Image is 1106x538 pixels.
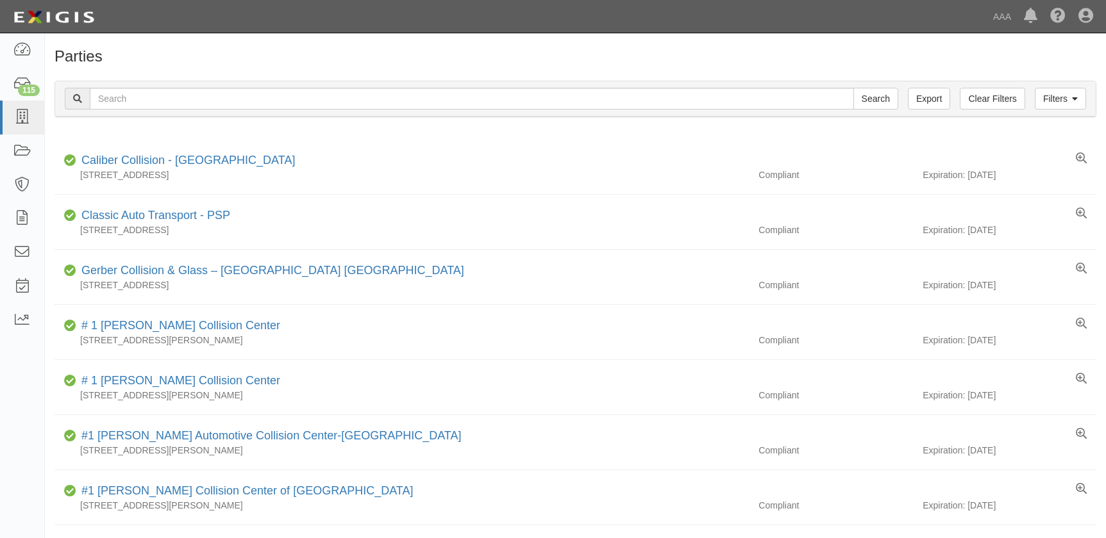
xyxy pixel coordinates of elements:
[64,432,76,441] i: Compliant
[81,484,414,497] a: #1 [PERSON_NAME] Collision Center of [GEOGRAPHIC_DATA]
[81,154,295,167] a: Caliber Collision - [GEOGRAPHIC_DATA]
[923,224,1096,236] div: Expiration: [DATE]
[749,444,923,457] div: Compliant
[81,264,464,277] a: Gerber Collision & Glass – [GEOGRAPHIC_DATA] [GEOGRAPHIC_DATA]
[81,209,230,222] a: Classic Auto Transport - PSP
[76,208,230,224] div: Classic Auto Transport - PSP
[64,322,76,330] i: Compliant
[76,263,464,279] div: Gerber Collision & Glass – Houston Brighton
[81,374,280,387] a: # 1 [PERSON_NAME] Collision Center
[1076,152,1087,165] a: View results summary
[923,444,1096,457] div: Expiration: [DATE]
[54,224,749,236] div: [STREET_ADDRESS]
[987,4,1018,29] a: AAA
[908,88,950,110] a: Export
[749,168,923,181] div: Compliant
[54,444,749,457] div: [STREET_ADDRESS][PERSON_NAME]
[54,499,749,512] div: [STREET_ADDRESS][PERSON_NAME]
[749,499,923,512] div: Compliant
[64,377,76,386] i: Compliant
[64,266,76,275] i: Compliant
[54,168,749,181] div: [STREET_ADDRESS]
[1050,9,1066,24] i: Help Center - Complianz
[1076,483,1087,496] a: View results summary
[749,334,923,346] div: Compliant
[923,279,1096,291] div: Expiration: [DATE]
[54,279,749,291] div: [STREET_ADDRESS]
[749,224,923,236] div: Compliant
[1076,208,1087,220] a: View results summary
[1076,318,1087,330] a: View results summary
[923,499,1096,512] div: Expiration: [DATE]
[64,156,76,165] i: Compliant
[76,483,414,500] div: #1 Cochran Collision Center of Greensburg
[749,279,923,291] div: Compliant
[64,211,76,220] i: Compliant
[81,319,280,332] a: # 1 [PERSON_NAME] Collision Center
[18,85,40,96] div: 115
[923,334,1096,346] div: Expiration: [DATE]
[76,428,462,444] div: #1 Cochran Automotive Collision Center-Monroeville
[923,168,1096,181] div: Expiration: [DATE]
[54,334,749,346] div: [STREET_ADDRESS][PERSON_NAME]
[54,389,749,402] div: [STREET_ADDRESS][PERSON_NAME]
[853,88,898,110] input: Search
[1076,428,1087,441] a: View results summary
[960,88,1025,110] a: Clear Filters
[1076,373,1087,386] a: View results summary
[76,152,295,169] div: Caliber Collision - Gainesville
[749,389,923,402] div: Compliant
[923,389,1096,402] div: Expiration: [DATE]
[1035,88,1086,110] a: Filters
[76,318,280,334] div: # 1 Cochran Collision Center
[81,429,462,442] a: #1 [PERSON_NAME] Automotive Collision Center-[GEOGRAPHIC_DATA]
[1076,263,1087,275] a: View results summary
[76,373,280,389] div: # 1 Cochran Collision Center
[90,88,854,110] input: Search
[54,48,1096,65] h1: Parties
[10,6,98,29] img: logo-5460c22ac91f19d4615b14bd174203de0afe785f0fc80cf4dbbc73dc1793850b.png
[64,487,76,496] i: Compliant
